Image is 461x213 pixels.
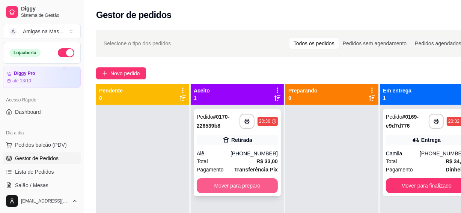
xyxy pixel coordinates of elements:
[197,178,278,193] button: Mover para preparo
[256,158,278,164] strong: R$ 33,00
[96,9,172,21] h2: Gestor de pedidos
[12,78,31,84] article: até 13/10
[289,38,339,49] div: Todos os pedidos
[197,114,213,120] span: Pedido
[194,94,210,102] p: 1
[3,94,81,106] div: Acesso Rápido
[197,150,230,157] div: Alê
[3,166,81,178] a: Lista de Pedidos
[3,127,81,139] div: Dia a dia
[21,6,78,12] span: Diggy
[3,3,81,21] a: DiggySistema de Gestão
[386,165,413,174] span: Pagamento
[448,118,459,124] div: 20:32
[234,167,278,173] strong: Transferência Pix
[99,94,123,102] p: 0
[383,87,411,94] p: Em entrega
[15,108,41,116] span: Dashboard
[102,71,107,76] span: plus
[383,94,411,102] p: 1
[9,28,17,35] span: A
[386,157,397,165] span: Total
[3,192,81,210] button: [EMAIL_ADDRESS][DOMAIN_NAME]
[9,49,41,57] div: Loja aberta
[58,48,74,57] button: Alterar Status
[421,136,441,144] div: Entrega
[231,136,252,144] div: Retirada
[197,157,208,165] span: Total
[3,139,81,151] button: Pedidos balcão (PDV)
[339,38,411,49] div: Pedidos sem agendamento
[104,39,171,48] span: Selecione o tipo dos pedidos
[197,165,224,174] span: Pagamento
[14,71,35,76] article: Diggy Pro
[288,94,318,102] p: 0
[3,67,81,88] a: Diggy Proaté 13/10
[23,28,63,35] div: Amigas na Mas ...
[3,106,81,118] a: Dashboard
[110,69,140,77] span: Novo pedido
[194,87,210,94] p: Aceito
[15,141,67,149] span: Pedidos balcão (PDV)
[15,155,59,162] span: Gestor de Pedidos
[21,198,69,204] span: [EMAIL_ADDRESS][DOMAIN_NAME]
[15,168,54,176] span: Lista de Pedidos
[96,67,146,79] button: Novo pedido
[3,152,81,164] a: Gestor de Pedidos
[3,179,81,191] a: Salão / Mesas
[197,114,229,129] strong: # 0170-226539b8
[230,150,278,157] div: [PHONE_NUMBER]
[99,87,123,94] p: Pendente
[21,12,78,18] span: Sistema de Gestão
[15,182,48,189] span: Salão / Mesas
[3,24,81,39] button: Select a team
[259,118,270,124] div: 20:36
[386,150,420,157] div: Camila
[386,114,402,120] span: Pedido
[288,87,318,94] p: Preparando
[386,114,419,129] strong: # 0169-e9d7d776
